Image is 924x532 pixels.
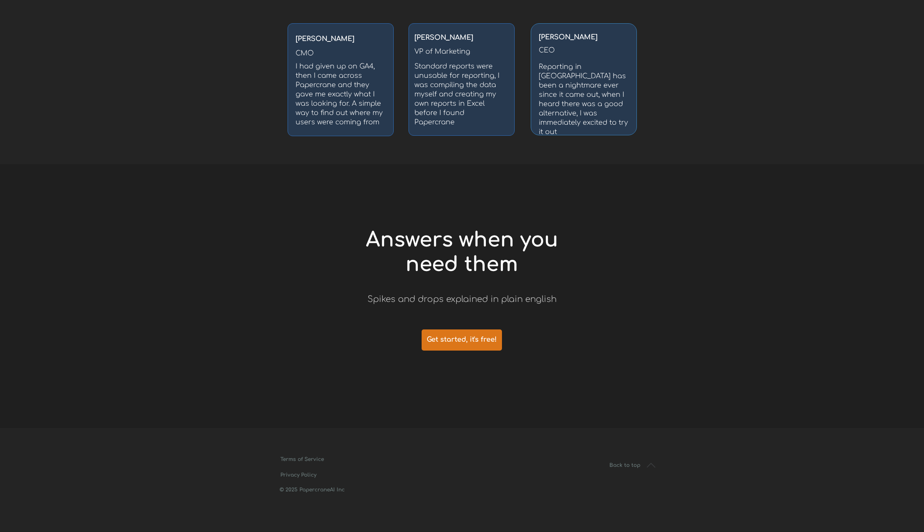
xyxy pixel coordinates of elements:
span: I had given up on GA4, then I came across Papercrane and they gave me exactly what I was looking ... [296,63,383,126]
span: [PERSON_NAME] [296,35,354,43]
a: Get started, it's free! [422,329,502,351]
span: Answers when you need them [366,229,558,276]
span: CMO [296,49,314,57]
a: Back to top [603,459,647,472]
strong: [PERSON_NAME] [414,34,473,41]
span: Privacy Policy [266,472,331,478]
span: CEO [539,47,555,54]
a: Privacy Policy [266,469,331,481]
span: © 2025 PapercraneAI Inc [280,487,345,493]
span: [PERSON_NAME] [539,33,598,41]
span: Standard reports were unusable for reporting, I was compiling the data myself and creating my own... [414,63,499,126]
span: Back to top [603,462,647,468]
a: Terms of Service [269,453,335,466]
span: Reporting in [GEOGRAPHIC_DATA] has been a nightmare ever since it came out, when I heard there wa... [539,63,628,136]
span: Spikes and drops explained in plain english [367,294,557,304]
span: VP of Marketing [414,48,470,55]
span: Terms of Service [269,456,335,462]
span: Get started, it's free! [422,336,502,344]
